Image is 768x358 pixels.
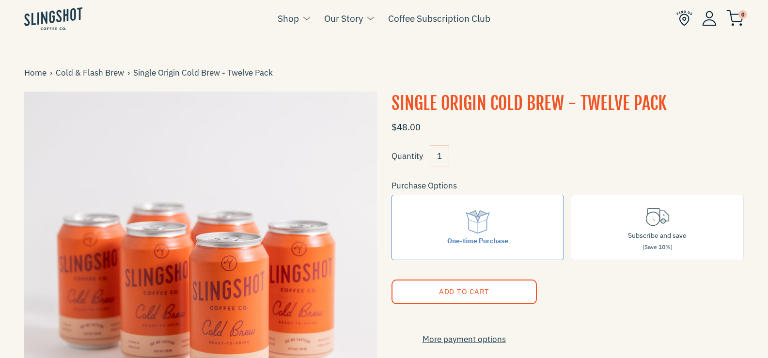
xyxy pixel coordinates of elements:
[643,243,673,250] span: (Save 10%)
[392,179,457,192] legend: Purchase Options
[676,10,692,26] img: Find Us
[726,13,744,24] a: 0
[726,10,744,26] img: cart
[628,231,687,240] span: Subscribe and save
[392,151,423,161] label: Quantity
[24,66,50,79] a: Home
[447,235,508,246] div: One-time Purchase
[127,66,133,79] span: ›
[324,11,363,26] a: Our Story
[702,11,717,26] img: Account
[133,66,276,79] span: Single Origin Cold Brew - Twelve Pack
[56,66,127,79] a: Cold & Flash Brew
[278,11,299,26] a: Shop
[392,122,421,133] span: $48.00
[738,10,747,19] span: 0
[392,280,537,304] button: Add to Cart
[392,92,744,116] h1: Single Origin Cold Brew - Twelve Pack
[388,11,490,26] a: Coffee Subscription Club
[50,66,56,79] span: ›
[439,287,489,296] span: Add to Cart
[392,333,537,346] a: More payment options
